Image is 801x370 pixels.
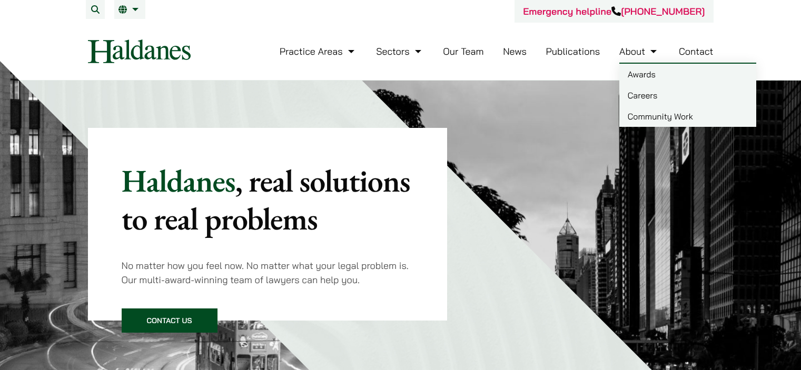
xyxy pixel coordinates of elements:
[443,45,483,57] a: Our Team
[122,308,217,333] a: Contact Us
[122,258,414,287] p: No matter how you feel now. No matter what your legal problem is. Our multi-award-winning team of...
[88,39,191,63] img: Logo of Haldanes
[619,106,756,127] a: Community Work
[280,45,357,57] a: Practice Areas
[619,45,659,57] a: About
[122,160,410,239] mark: , real solutions to real problems
[122,162,414,237] p: Haldanes
[503,45,527,57] a: News
[546,45,600,57] a: Publications
[619,64,756,85] a: Awards
[376,45,423,57] a: Sectors
[619,85,756,106] a: Careers
[523,5,705,17] a: Emergency helpline[PHONE_NUMBER]
[118,5,141,14] a: EN
[679,45,714,57] a: Contact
